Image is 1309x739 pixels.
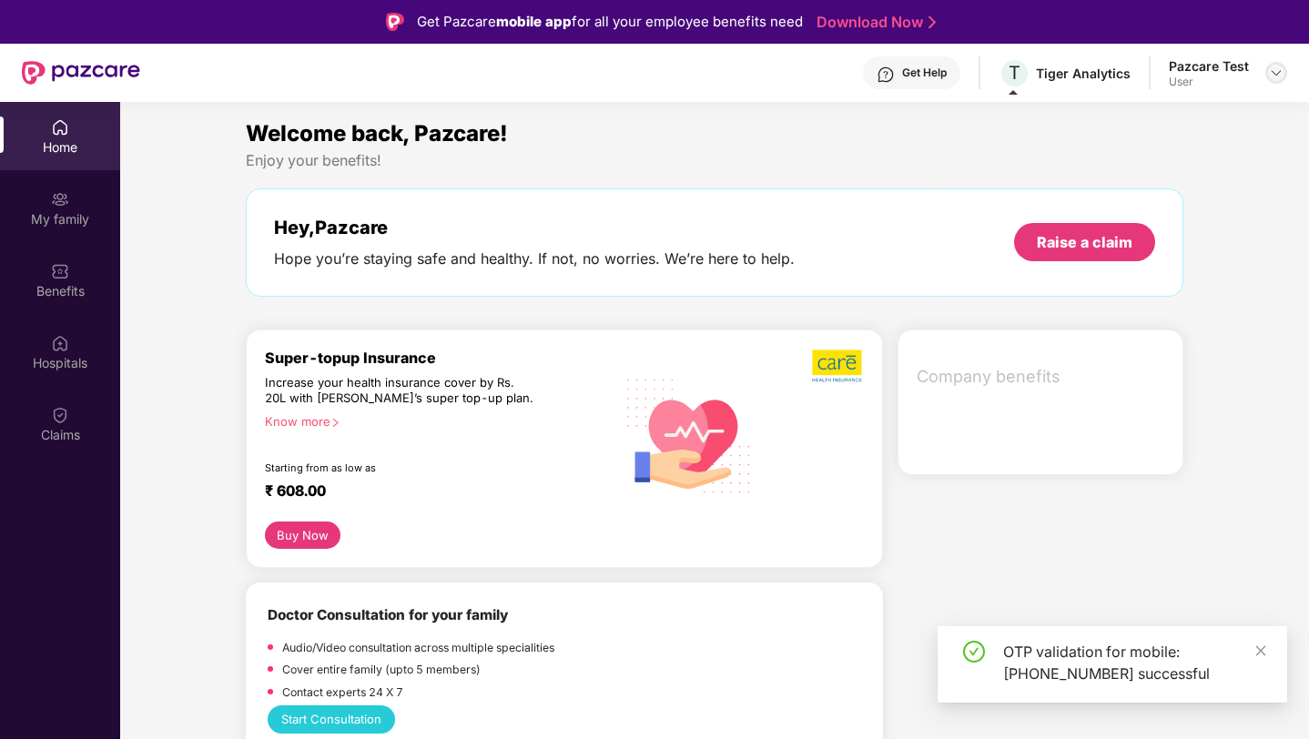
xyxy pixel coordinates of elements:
[51,190,69,208] img: svg+xml;base64,PHN2ZyB3aWR0aD0iMjAiIGhlaWdodD0iMjAiIHZpZXdCb3g9IjAgMCAyMCAyMCIgZmlsbD0ibm9uZSIgeG...
[1254,644,1267,657] span: close
[496,13,572,30] strong: mobile app
[282,639,554,656] p: Audio/Video consultation across multiple specialities
[906,353,1183,400] div: Company benefits
[1003,641,1265,684] div: OTP validation for mobile: [PHONE_NUMBER] successful
[265,375,536,407] div: Increase your health insurance cover by Rs. 20L with [PERSON_NAME]’s super top-up plan.
[812,349,864,383] img: b5dec4f62d2307b9de63beb79f102df3.png
[1037,232,1132,252] div: Raise a claim
[51,118,69,137] img: svg+xml;base64,PHN2ZyBpZD0iSG9tZSIgeG1sbnM9Imh0dHA6Ly93d3cudzMub3JnLzIwMDAvc3ZnIiB3aWR0aD0iMjAiIG...
[265,481,596,503] div: ₹ 608.00
[268,705,395,734] button: Start Consultation
[417,11,803,33] div: Get Pazcare for all your employee benefits need
[268,606,508,623] b: Doctor Consultation for your family
[817,13,930,32] a: Download Now
[265,461,537,474] div: Starting from as low as
[1169,75,1249,89] div: User
[282,661,481,678] p: Cover entire family (upto 5 members)
[330,418,340,428] span: right
[265,521,340,549] button: Buy Now
[51,406,69,424] img: svg+xml;base64,PHN2ZyBpZD0iQ2xhaW0iIHhtbG5zPSJodHRwOi8vd3d3LnczLm9yZy8yMDAwL3N2ZyIgd2lkdGg9IjIwIi...
[902,66,947,80] div: Get Help
[917,364,1169,390] span: Company benefits
[877,66,895,84] img: svg+xml;base64,PHN2ZyBpZD0iSGVscC0zMngzMiIgeG1sbnM9Imh0dHA6Ly93d3cudzMub3JnLzIwMDAvc3ZnIiB3aWR0aD...
[274,249,795,268] div: Hope you’re staying safe and healthy. If not, no worries. We’re here to help.
[246,151,1184,170] div: Enjoy your benefits!
[22,61,140,85] img: New Pazcare Logo
[265,349,614,367] div: Super-topup Insurance
[51,262,69,280] img: svg+xml;base64,PHN2ZyBpZD0iQmVuZWZpdHMiIHhtbG5zPSJodHRwOi8vd3d3LnczLm9yZy8yMDAwL3N2ZyIgd2lkdGg9Ij...
[282,683,403,701] p: Contact experts 24 X 7
[51,334,69,352] img: svg+xml;base64,PHN2ZyBpZD0iSG9zcGl0YWxzIiB4bWxucz0iaHR0cDovL3d3dy53My5vcmcvMjAwMC9zdmciIHdpZHRoPS...
[963,641,985,663] span: check-circle
[1036,65,1131,82] div: Tiger Analytics
[928,13,936,32] img: Stroke
[386,13,404,31] img: Logo
[246,120,508,147] span: Welcome back, Pazcare!
[265,414,604,427] div: Know more
[1169,57,1249,75] div: Pazcare Test
[274,217,795,238] div: Hey, Pazcare
[1269,66,1284,80] img: svg+xml;base64,PHN2ZyBpZD0iRHJvcGRvd24tMzJ4MzIiIHhtbG5zPSJodHRwOi8vd3d3LnczLm9yZy8yMDAwL3N2ZyIgd2...
[614,359,765,511] img: svg+xml;base64,PHN2ZyB4bWxucz0iaHR0cDovL3d3dy53My5vcmcvMjAwMC9zdmciIHhtbG5zOnhsaW5rPSJodHRwOi8vd3...
[1009,62,1020,84] span: T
